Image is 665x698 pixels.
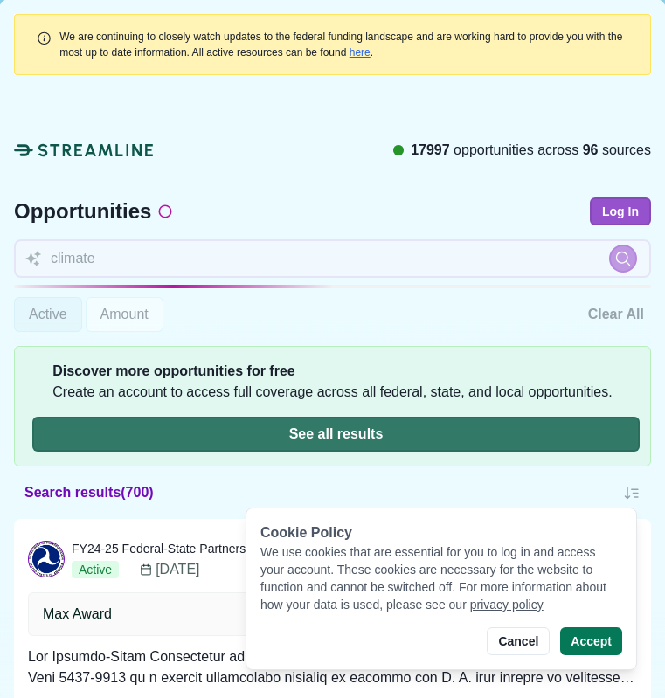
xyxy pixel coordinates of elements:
[29,306,67,322] span: Active
[350,46,371,59] a: here
[581,297,651,332] button: Clear All
[470,598,544,612] a: privacy policy
[411,140,651,161] span: opportunities across sources
[14,201,151,222] span: Opportunities
[72,540,552,557] div: FY24-25 Federal-State Partnership for Intercity Passenger Rail Grant Program - National
[100,306,149,322] span: Amount
[260,543,622,613] div: We use cookies that are essential for you to log in and access your account. These cookies are ne...
[59,29,629,60] div: .
[28,646,637,688] div: Lor Ipsumdo-Sitam Consectetur adi Elitseddo Eiusmodte Inci Utlabor (ETD Magnaal) eni Admini Veni ...
[260,525,352,540] span: Cookie Policy
[52,382,612,403] span: Create an account to access full coverage across all federal, state, and local opportunities.
[43,604,112,625] div: Max Award
[14,239,651,278] input: Search for funding
[487,627,550,655] button: Cancel
[72,561,119,578] span: Active
[411,142,450,157] span: 17997
[32,417,640,452] button: See all results
[52,361,612,382] span: Discover more opportunities for free
[59,31,622,59] span: We are continuing to closely watch updates to the federal funding landscape and are working hard ...
[29,542,64,577] img: DOT.png
[583,142,599,157] span: 96
[560,627,622,655] button: Accept
[122,559,199,580] div: [DATE]
[86,297,163,332] button: Amount
[14,297,82,332] button: Active
[590,197,651,225] button: Log In
[24,482,154,503] span: Search results ( 700 )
